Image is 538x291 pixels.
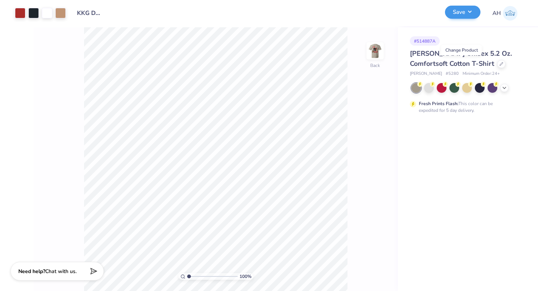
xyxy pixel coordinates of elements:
img: Back [368,43,383,58]
span: AH [492,9,501,18]
span: # 5280 [446,71,459,77]
span: 100 % [239,273,251,280]
strong: Need help? [18,268,45,275]
button: Save [445,6,480,19]
input: Untitled Design [71,6,108,21]
div: Back [370,62,380,69]
strong: Fresh Prints Flash: [419,101,458,107]
div: # 514887A [410,36,440,46]
span: Chat with us. [45,268,77,275]
span: Minimum Order: 24 + [463,71,500,77]
div: Change Product [441,45,482,55]
a: AH [492,6,517,21]
div: This color can be expedited for 5 day delivery. [419,100,511,114]
span: [PERSON_NAME] Unisex 5.2 Oz. Comfortsoft Cotton T-Shirt [410,49,512,68]
span: [PERSON_NAME] [410,71,442,77]
img: Abby Horton [503,6,517,21]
